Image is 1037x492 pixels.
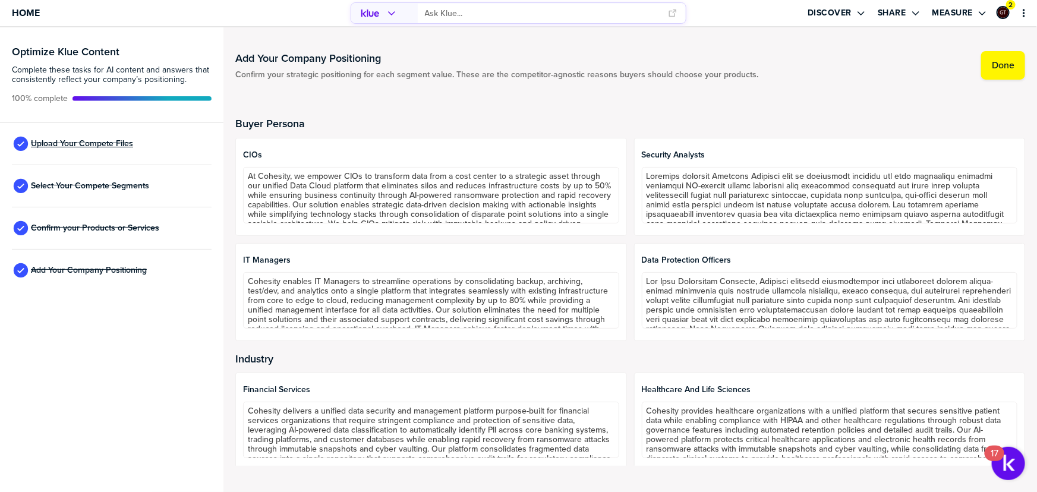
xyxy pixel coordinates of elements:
span: Confirm your Products or Services [31,223,159,233]
div: Graham Tutti [997,6,1010,19]
span: IT Managers [243,256,619,265]
label: Measure [932,8,973,18]
textarea: Cohesity provides healthcare organizations with a unified platform that secures sensitive patient... [642,402,1017,458]
label: Share [878,8,906,18]
textarea: At Cohesity, we empower CIOs to transform data from a cost center to a strategic asset through ou... [243,167,619,223]
span: Security Analysts [642,150,1017,160]
span: Upload Your Compete Files [31,139,133,149]
label: Done [992,59,1014,71]
input: Ask Klue... [425,4,661,23]
span: Select Your Compete Segments [31,181,149,191]
span: Healthcare and Life Sciences [642,385,1017,395]
textarea: Loremips dolorsit Ametcons Adipisci elit se doeiusmodt incididu utl etdo magnaaliqu enimadmi veni... [642,167,1017,223]
span: CIOs [243,150,619,160]
span: Data Protection Officers [642,256,1017,265]
span: Complete these tasks for AI content and answers that consistently reflect your company’s position... [12,65,212,84]
div: 17 [991,453,998,469]
span: Confirm your strategic positioning for each segment value. These are the competitor-agnostic reas... [235,70,758,80]
button: Open Resource Center, 17 new notifications [992,447,1025,480]
textarea: Lor Ipsu Dolorsitam Consecte, Adipisci elitsedd eiusmodtempor inci utlaboreet dolorem aliqua-enim... [642,272,1017,329]
img: ee1355cada6433fc92aa15fbfe4afd43-sml.png [998,7,1008,18]
textarea: Cohesity enables IT Managers to streamline operations by consolidating backup, archiving, test/de... [243,272,619,329]
span: Active [12,94,68,103]
span: 2 [1009,1,1013,10]
textarea: Cohesity delivers a unified data security and management platform purpose-built for financial ser... [243,402,619,458]
span: Add Your Company Positioning [31,266,147,275]
span: Home [12,8,40,18]
h1: Add Your Company Positioning [235,51,758,65]
button: Done [981,51,1025,80]
span: Financial Services [243,385,619,395]
h2: Buyer Persona [235,118,1025,130]
a: Edit Profile [995,5,1011,20]
h2: Industry [235,353,1025,365]
label: Discover [808,8,852,18]
h3: Optimize Klue Content [12,46,212,57]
